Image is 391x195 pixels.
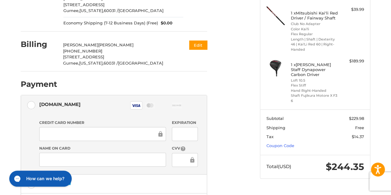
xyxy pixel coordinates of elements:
[21,40,57,49] h2: Billing
[63,8,79,13] span: Gurnee,
[63,61,79,66] span: Gurnee,
[79,8,104,13] span: [US_STATE],
[266,125,285,130] span: Shipping
[172,146,198,151] label: CVV
[266,163,291,169] span: Total (USD)
[172,120,198,125] label: Expiration
[291,32,338,37] li: Flex Regular
[326,161,364,172] span: $244.35
[291,88,338,93] li: Hand Right-Handed
[189,40,207,49] button: Edit
[98,42,134,47] span: [PERSON_NAME]
[291,11,338,21] h4: 1 x Mitsubishi Kai'li Red Driver / Fairway Shaft
[266,134,274,139] span: Tax
[63,54,104,59] span: [STREET_ADDRESS]
[340,6,364,13] div: $39.99
[352,134,364,139] span: $14.37
[39,99,81,109] div: [DOMAIN_NAME]
[266,143,294,148] a: Coupon Code
[79,61,104,66] span: [US_STATE],
[104,61,118,66] span: 60031 /
[118,61,163,66] span: [GEOGRAPHIC_DATA]
[266,116,284,121] span: Subtotal
[291,62,338,77] h4: 1 x [PERSON_NAME] Staff Dynapower Carbon Driver
[291,78,338,83] li: Loft 10.5
[158,20,173,26] span: $0.00
[6,168,74,189] iframe: Gorgias live chat messenger
[291,21,338,27] li: Club No Adapter
[63,2,104,7] span: [STREET_ADDRESS]
[21,79,57,89] h2: Payment
[63,49,102,53] span: [PHONE_NUMBER]
[291,83,338,88] li: Flex Stiff
[63,42,98,47] span: [PERSON_NAME]
[39,120,166,125] label: Credit Card Number
[340,58,364,64] div: $189.99
[39,146,166,151] label: Name on Card
[340,178,391,195] iframe: Google Customer Reviews
[63,20,158,26] span: Economy Shipping (7-12 Business Days) (Free)
[291,37,338,52] li: Length | Shaft | Dexterity 46 | Kai'Li Red 60 | Right-Handed
[355,125,364,130] span: Free
[349,116,364,121] span: $229.98
[291,27,338,32] li: Color Kai'li
[118,8,164,13] span: [GEOGRAPHIC_DATA]
[291,93,338,103] li: Shaft Fujikura Motore X F3 6
[104,8,118,13] span: 60031 /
